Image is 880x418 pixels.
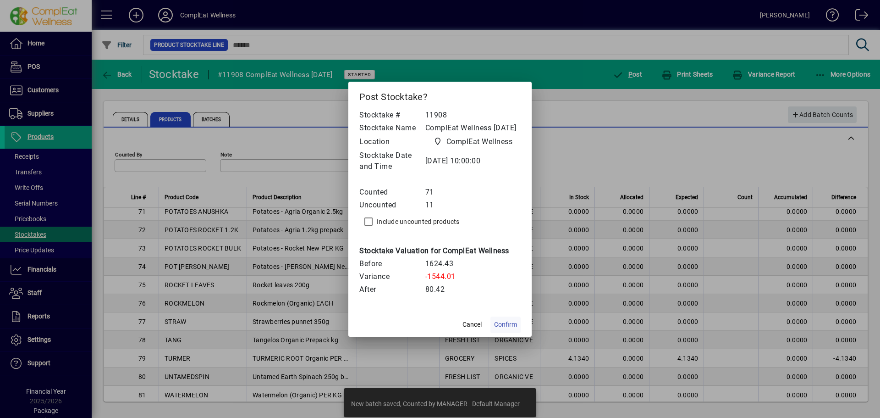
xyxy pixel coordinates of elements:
[425,199,521,212] td: 11
[359,109,425,122] td: Stocktake #
[359,283,425,296] td: After
[359,134,425,149] td: Location
[425,283,521,296] td: 80.42
[425,270,521,283] td: -1544.01
[425,122,521,134] td: ComplEat Wellness [DATE]
[359,199,425,212] td: Uncounted
[457,317,487,333] button: Cancel
[425,257,521,270] td: 1624.43
[359,270,425,283] td: Variance
[425,186,521,199] td: 71
[494,320,517,329] span: Confirm
[430,135,517,148] span: ComplEat Wellness
[359,186,425,199] td: Counted
[446,136,513,147] span: ComplEat Wellness
[425,149,521,173] td: [DATE] 10:00:00
[490,317,521,333] button: Confirm
[359,246,509,255] b: Stocktake Valuation for ComplEat Wellness
[375,217,460,226] label: Include uncounted products
[359,149,425,173] td: Stocktake Date and Time
[348,82,532,108] h2: Post Stocktake?
[425,109,521,122] td: 11908
[359,257,425,270] td: Before
[359,122,425,134] td: Stocktake Name
[462,320,482,329] span: Cancel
